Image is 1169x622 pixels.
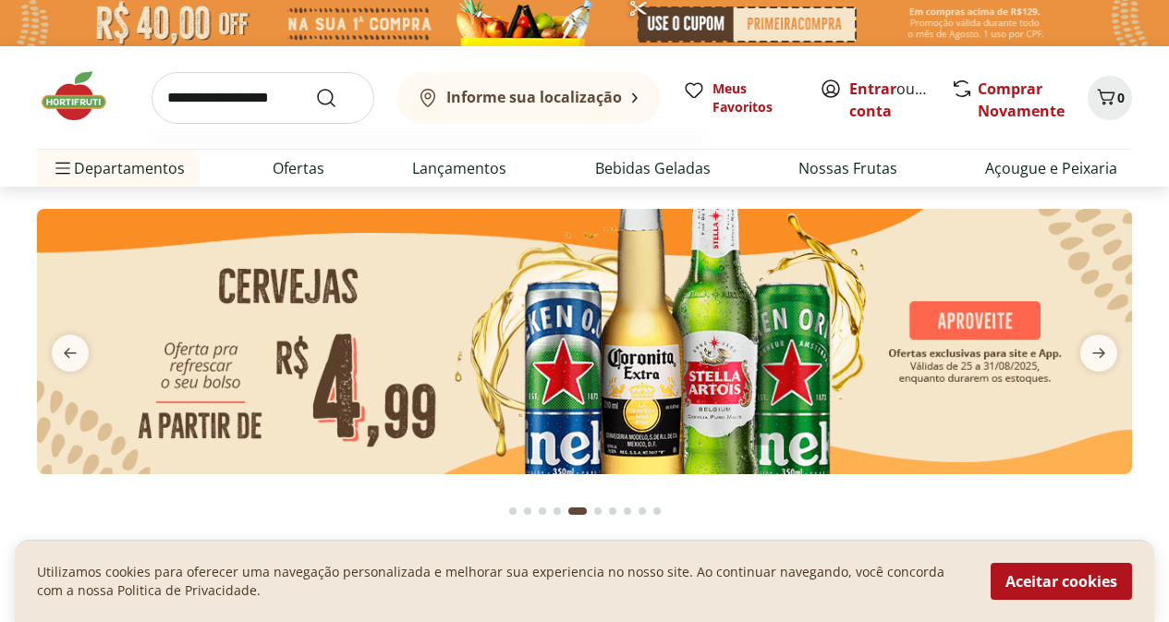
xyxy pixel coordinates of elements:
a: Comprar Novamente [978,79,1065,121]
a: Açougue e Peixaria [985,157,1117,179]
button: Carrinho [1088,76,1132,120]
span: 0 [1117,89,1125,106]
input: search [152,72,374,124]
button: Informe sua localização [396,72,661,124]
img: Hortifruti [37,68,129,124]
button: Go to page 7 from fs-carousel [605,489,620,533]
a: Ofertas [273,157,324,179]
button: Menu [52,146,74,190]
img: cervejas [37,209,1132,474]
a: Criar conta [849,79,951,121]
button: Go to page 2 from fs-carousel [520,489,535,533]
span: Meus Favoritos [712,79,798,116]
span: ou [849,78,932,122]
a: Nossas Frutas [798,157,897,179]
span: Departamentos [52,146,185,190]
button: Go to page 9 from fs-carousel [635,489,650,533]
p: Utilizamos cookies para oferecer uma navegação personalizada e melhorar sua experiencia no nosso ... [37,563,968,600]
button: Go to page 1 from fs-carousel [505,489,520,533]
button: Aceitar cookies [991,563,1132,600]
a: Entrar [849,79,896,99]
button: Go to page 6 from fs-carousel [591,489,605,533]
button: Submit Search [315,87,359,109]
button: next [1065,335,1132,372]
button: Current page from fs-carousel [565,489,591,533]
button: Go to page 4 from fs-carousel [550,489,565,533]
a: Meus Favoritos [683,79,798,116]
button: previous [37,335,104,372]
button: Go to page 8 from fs-carousel [620,489,635,533]
button: Go to page 10 from fs-carousel [650,489,664,533]
button: Go to page 3 from fs-carousel [535,489,550,533]
a: Lançamentos [412,157,506,179]
b: Informe sua localização [446,87,622,107]
a: Bebidas Geladas [595,157,711,179]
